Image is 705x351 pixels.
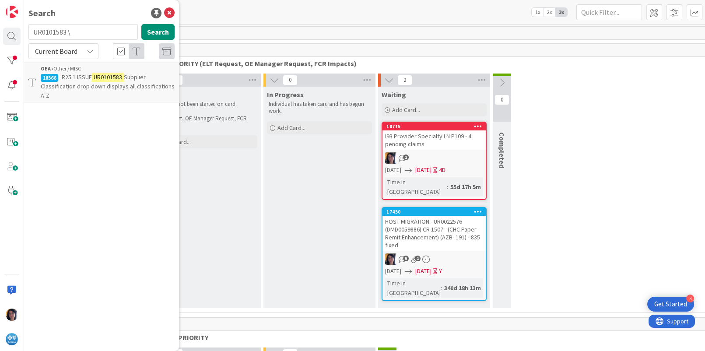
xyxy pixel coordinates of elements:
div: 17450HOST MIGRATION - UR0022576 (DMD0059886) CR 1507 - (CHC Paper Remit Enhancement) (AZB- 191) -... [382,208,486,251]
div: 18715 [382,123,486,130]
span: R25.1 ISSUE [62,73,92,81]
b: OEA › [41,65,53,72]
mark: UR0101583 [92,73,124,82]
div: Other / MISC [41,65,175,73]
div: 18566 [41,74,58,82]
span: Completed [498,132,506,168]
span: Waiting [382,90,406,99]
div: Get Started [654,300,687,309]
span: 0 [283,75,298,85]
span: Supplier Classification drop down displays all classifications A-Z [41,73,175,99]
p: ELT Request, OE Manager Request, FCR Impacts [154,115,256,130]
div: 4D [439,165,445,175]
span: : [441,283,442,293]
p: Individual has taken card and has begun work. [269,101,370,115]
span: Current Board [35,47,77,56]
span: In Progress [267,90,304,99]
div: 55d 17h 5m [448,182,483,192]
div: 17450 [386,209,486,215]
input: Search for title... [28,24,138,40]
span: 5 [403,256,409,261]
div: 18715I93 Provider Specialty LN P109 - 4 pending claims [382,123,486,150]
div: Open Get Started checklist, remaining modules: 3 [647,297,694,312]
a: 18715I93 Provider Specialty LN P109 - 4 pending claimsTC[DATE][DATE]4DTime in [GEOGRAPHIC_DATA]:5... [382,122,487,200]
span: 1x [532,8,544,17]
div: Search [28,7,56,20]
div: I93 Provider Specialty LN P109 - 4 pending claims [382,130,486,150]
button: Search [141,24,175,40]
span: 2x [544,8,555,17]
span: Add Card... [277,124,305,132]
div: Time in [GEOGRAPHIC_DATA] [385,177,447,197]
div: 340d 18h 13m [442,283,483,293]
div: 18715 [386,123,486,130]
span: 1 [415,256,421,261]
img: avatar [6,333,18,345]
img: TC [385,253,396,265]
img: TC [6,309,18,321]
div: TC [382,152,486,164]
span: [DATE] [385,165,401,175]
span: Support [18,1,40,12]
span: 3x [555,8,567,17]
span: 2 [397,75,412,85]
span: [DATE] [385,267,401,276]
span: 1 [403,154,409,160]
div: Time in [GEOGRAPHIC_DATA] [385,278,441,298]
span: Add Card... [392,106,420,114]
span: 0 [495,95,509,105]
input: Quick Filter... [576,4,642,20]
p: Work has not been started on card. [154,101,256,108]
span: : [447,182,448,192]
img: TC [385,152,396,164]
div: HOST MIGRATION - UR0022576 (DMD0059886) CR 1507 - (CHC Paper Remit Enhancement) (AZB- 191) - 835 ... [382,216,486,251]
div: Y [439,267,442,276]
div: TC [382,253,486,265]
div: 17450 [382,208,486,216]
div: 3 [686,295,694,302]
span: [DATE] [415,165,431,175]
a: OEA ›Other / MISC18566R25.1 ISSUEUR0101583Supplier Classification drop down displays all classifi... [24,63,179,102]
img: Visit kanbanzone.com [6,6,18,18]
a: 17450HOST MIGRATION - UR0022576 (DMD0059886) CR 1507 - (CHC Paper Remit Enhancement) (AZB- 191) -... [382,207,487,301]
span: [DATE] [415,267,431,276]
